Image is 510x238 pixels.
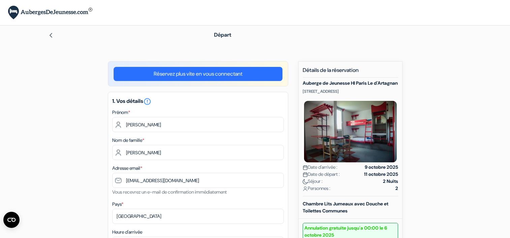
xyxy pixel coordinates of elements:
[114,67,282,81] a: Réservez plus vite en vous connectant
[303,201,388,214] b: Chambre Lits Jumeaux avec Douche et Toilettes Communes
[3,212,20,228] button: Ouvrir le widget CMP
[112,109,130,116] label: Prénom
[303,165,308,170] img: calendar.svg
[8,6,92,19] img: AubergesDeJeunesse.com
[364,171,398,178] strong: 11 octobre 2025
[112,145,284,160] input: Entrer le nom de famille
[112,229,142,236] label: Heure d'arrivée
[112,189,227,195] small: Vous recevrez un e-mail de confirmation immédiatement
[303,172,308,177] img: calendar.svg
[112,165,142,172] label: Adresse email
[303,178,323,185] span: Séjour :
[383,178,398,185] strong: 2 Nuits
[395,185,398,192] strong: 2
[303,89,398,94] p: [STREET_ADDRESS]
[365,164,398,171] strong: 9 octobre 2025
[143,97,151,106] i: error_outline
[303,185,330,192] span: Personnes :
[303,164,337,171] span: Date d'arrivée :
[303,179,308,184] img: moon.svg
[112,173,284,188] input: Entrer adresse e-mail
[214,31,231,38] span: Départ
[112,97,284,106] h5: 1. Vos détails
[112,117,284,132] input: Entrez votre prénom
[303,186,308,191] img: user_icon.svg
[143,97,151,105] a: error_outline
[112,201,123,208] label: Pays
[303,80,398,86] h5: Auberge de Jeunesse HI Paris Le d'Artagnan
[303,171,340,178] span: Date de départ :
[303,67,398,78] h5: Détails de la réservation
[112,137,144,144] label: Nom de famille
[48,33,54,38] img: left_arrow.svg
